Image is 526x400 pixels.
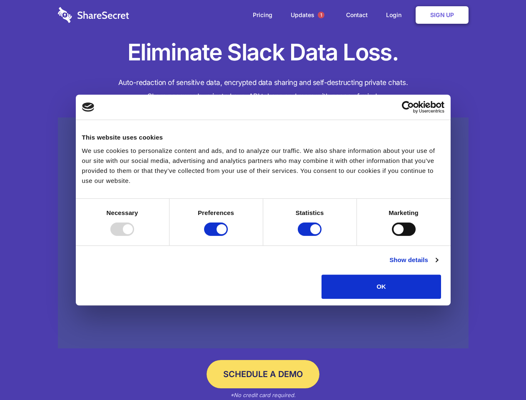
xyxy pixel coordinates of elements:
strong: Necessary [107,209,138,216]
a: Login [378,2,414,28]
a: Contact [338,2,376,28]
strong: Statistics [296,209,324,216]
strong: Preferences [198,209,234,216]
a: Show details [389,255,438,265]
span: 1 [318,12,324,18]
div: This website uses cookies [82,132,444,142]
h1: Eliminate Slack Data Loss. [58,37,469,67]
img: logo-wordmark-white-trans-d4663122ce5f474addd5e946df7df03e33cb6a1c49d2221995e7729f52c070b2.svg [58,7,129,23]
button: OK [322,275,441,299]
div: We use cookies to personalize content and ads, and to analyze our traffic. We also share informat... [82,146,444,186]
h4: Auto-redaction of sensitive data, encrypted data sharing and self-destructing private chats. Shar... [58,76,469,103]
a: Pricing [244,2,281,28]
strong: Marketing [389,209,419,216]
a: Wistia video thumbnail [58,117,469,349]
a: Schedule a Demo [207,360,319,388]
em: *No credit card required. [230,392,296,398]
a: Usercentrics Cookiebot - opens in a new window [371,101,444,113]
a: Sign Up [416,6,469,24]
img: logo [82,102,95,112]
